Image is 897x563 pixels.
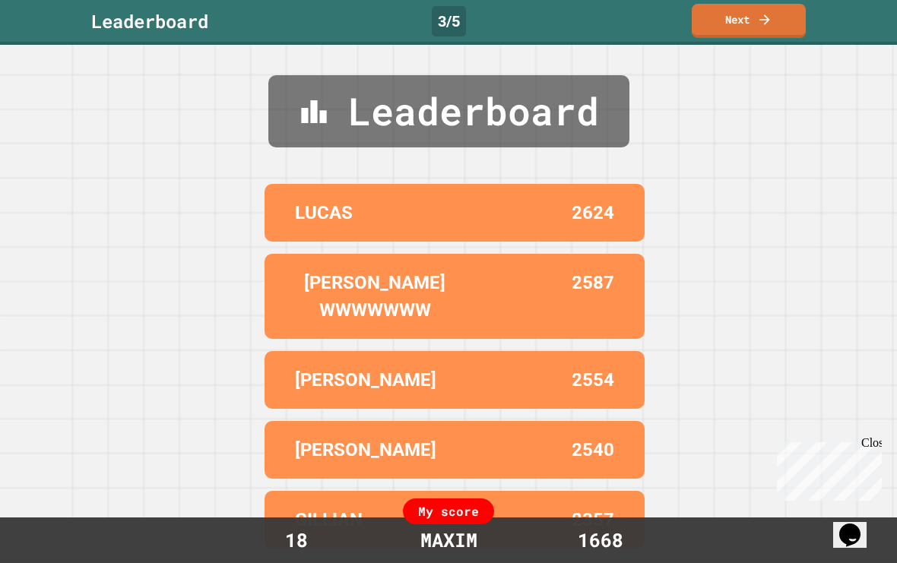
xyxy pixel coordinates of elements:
p: [PERSON_NAME] [295,366,436,394]
p: 2540 [572,436,614,463]
iframe: chat widget [833,502,882,548]
div: Leaderboard [91,8,208,35]
div: My score [403,498,494,524]
p: LUCAS [295,199,353,226]
p: [PERSON_NAME] [295,436,436,463]
p: 2624 [572,199,614,226]
p: 2587 [572,269,614,324]
div: 3 / 5 [432,6,466,36]
iframe: chat widget [771,436,882,501]
p: GILLIAN [295,506,363,533]
p: 2554 [572,366,614,394]
div: Leaderboard [268,75,629,147]
a: Next [692,4,806,38]
div: 1668 [544,526,658,555]
p: 2357 [572,506,614,533]
div: Chat with us now!Close [6,6,105,96]
p: [PERSON_NAME] WWWWWWW [295,269,455,324]
div: 18 [239,526,353,555]
div: MAXIM [405,526,493,555]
